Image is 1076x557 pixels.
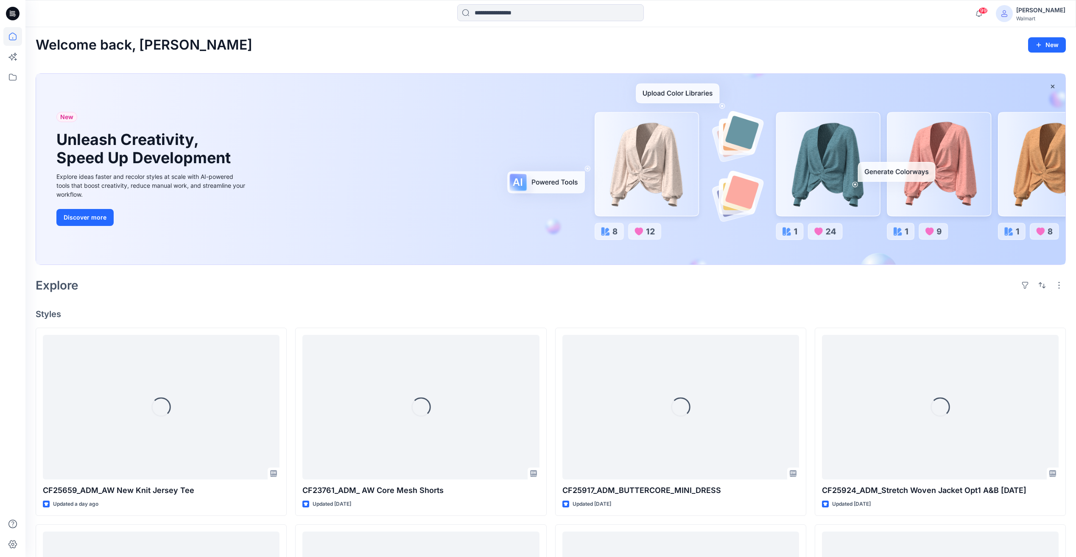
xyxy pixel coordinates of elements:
p: CF25659_ADM_AW New Knit Jersey Tee [43,485,279,496]
button: Discover more [56,209,114,226]
h4: Styles [36,309,1066,319]
svg: avatar [1001,10,1008,17]
h2: Explore [36,278,78,292]
p: CF23761_ADM_ AW Core Mesh Shorts [302,485,539,496]
div: Walmart [1016,15,1065,22]
div: [PERSON_NAME] [1016,5,1065,15]
p: Updated [DATE] [313,500,351,509]
span: New [60,112,73,122]
a: Discover more [56,209,247,226]
p: CF25917_ADM_BUTTERCORE_MINI_DRESS [562,485,799,496]
p: Updated a day ago [53,500,98,509]
button: New [1028,37,1066,53]
div: Explore ideas faster and recolor styles at scale with AI-powered tools that boost creativity, red... [56,172,247,199]
p: CF25924_ADM_Stretch Woven Jacket Opt1 A&B [DATE] [822,485,1059,496]
p: Updated [DATE] [832,500,871,509]
p: Updated [DATE] [573,500,611,509]
span: 99 [978,7,988,14]
h2: Welcome back, [PERSON_NAME] [36,37,252,53]
h1: Unleash Creativity, Speed Up Development [56,131,235,167]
